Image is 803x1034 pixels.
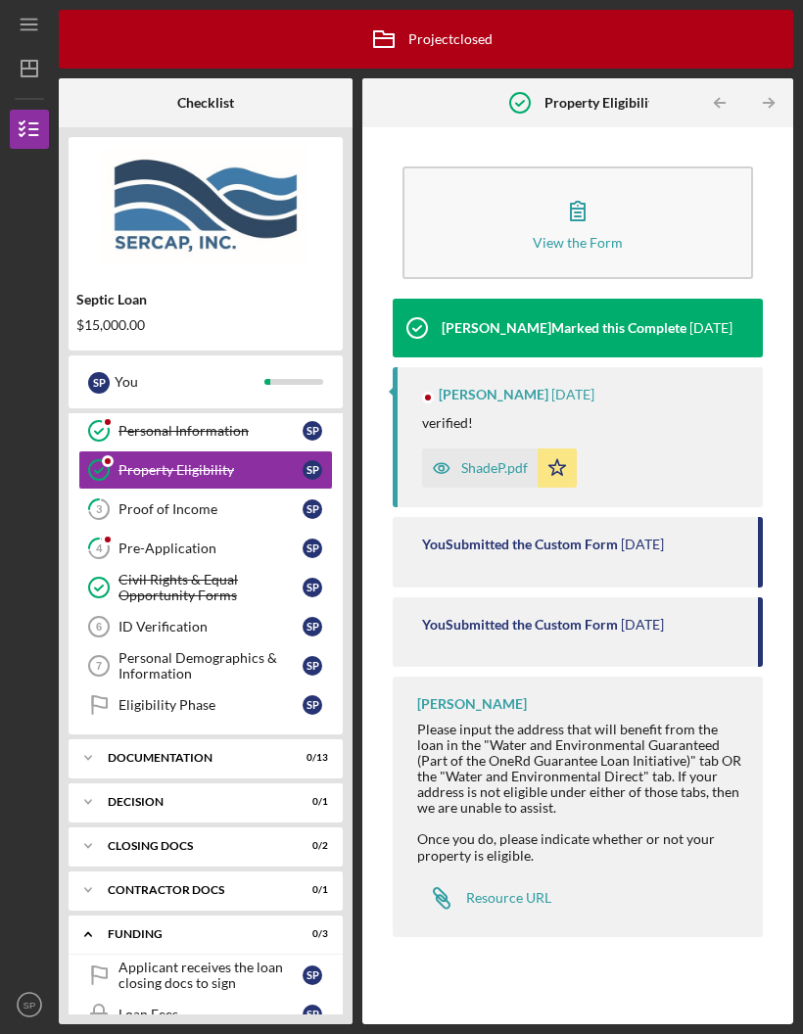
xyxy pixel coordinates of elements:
[108,840,279,852] div: CLOSING DOCS
[303,460,322,480] div: S P
[24,1000,36,1010] text: SP
[293,752,328,764] div: 0 / 13
[621,617,664,633] time: 2024-02-02 02:43
[118,462,303,478] div: Property Eligibility
[76,292,335,307] div: Septic Loan
[78,529,333,568] a: 4Pre-ApplicationSP
[422,412,473,434] p: verified!
[96,503,102,516] tspan: 3
[78,607,333,646] a: 6ID VerificationSP
[78,411,333,450] a: Personal InformationSP
[621,537,664,552] time: 2024-02-02 02:44
[303,1005,322,1024] div: S P
[293,840,328,852] div: 0 / 2
[118,423,303,439] div: Personal Information
[96,621,102,633] tspan: 6
[118,650,303,681] div: Personal Demographics & Information
[544,95,660,111] b: Property Eligibility
[76,317,335,333] div: $15,000.00
[177,95,234,111] b: Checklist
[78,646,333,685] a: 7Personal Demographics & InformationSP
[461,460,528,476] div: ShadeP.pdf
[293,884,328,896] div: 0 / 1
[303,617,322,636] div: S P
[108,928,279,940] div: Funding
[118,619,303,634] div: ID Verification
[303,421,322,441] div: S P
[303,499,322,519] div: S P
[422,448,577,488] button: ShadeP.pdf
[359,15,493,64] div: Project closed
[108,884,279,896] div: Contractor Docs
[417,878,551,917] a: Resource URL
[402,166,753,279] button: View the Form
[88,372,110,394] div: S P
[118,572,303,603] div: Civil Rights & Equal Opportunity Forms
[303,656,322,676] div: S P
[293,796,328,808] div: 0 / 1
[303,965,322,985] div: S P
[422,537,618,552] div: You Submitted the Custom Form
[417,722,743,817] div: Please input the address that will benefit from the loan in the "Water and Environmental Guarante...
[118,1007,303,1022] div: Loan Fees
[115,365,264,399] div: You
[442,320,686,336] div: [PERSON_NAME] Marked this Complete
[78,490,333,529] a: 3Proof of IncomeSP
[439,387,548,402] div: [PERSON_NAME]
[118,960,303,991] div: Applicant receives the loan closing docs to sign
[417,696,527,712] div: [PERSON_NAME]
[293,928,328,940] div: 0 / 3
[422,617,618,633] div: You Submitted the Custom Form
[118,540,303,556] div: Pre-Application
[96,660,102,672] tspan: 7
[118,501,303,517] div: Proof of Income
[96,542,103,555] tspan: 4
[78,568,333,607] a: Civil Rights & Equal Opportunity FormsSP
[78,995,333,1034] a: Loan FeesSP
[118,697,303,713] div: Eligibility Phase
[417,831,743,863] div: Once you do, please indicate whether or not your property is eligible.
[10,985,49,1024] button: SP
[533,235,623,250] div: View the Form
[303,695,322,715] div: S P
[689,320,732,336] time: 2024-03-04 22:57
[303,578,322,597] div: S P
[108,752,279,764] div: Documentation
[303,539,322,558] div: S P
[466,890,551,906] div: Resource URL
[551,387,594,402] time: 2024-03-04 22:57
[108,796,279,808] div: Decision
[78,450,333,490] a: Property EligibilitySP
[78,956,333,995] a: Applicant receives the loan closing docs to signSP
[78,685,333,725] a: Eligibility PhaseSP
[69,147,343,264] img: Product logo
